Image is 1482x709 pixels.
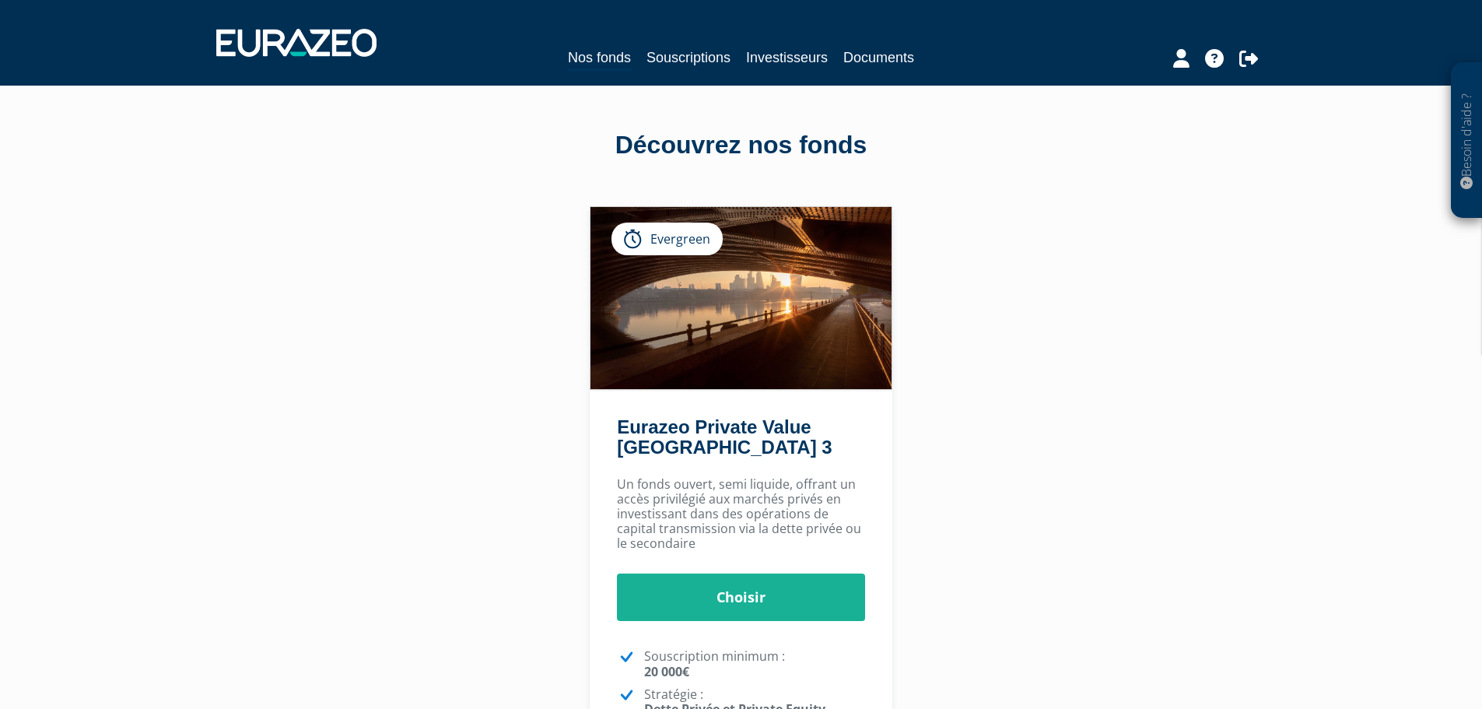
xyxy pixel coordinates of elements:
img: 1732889491-logotype_eurazeo_blanc_rvb.png [216,29,377,57]
p: Souscription minimum : [644,649,865,679]
div: Evergreen [611,223,723,255]
p: Besoin d'aide ? [1458,71,1476,211]
div: Découvrez nos fonds [298,128,1185,163]
a: Souscriptions [646,47,730,68]
a: Choisir [617,574,865,622]
a: Documents [843,47,914,68]
p: Un fonds ouvert, semi liquide, offrant un accès privilégié aux marchés privés en investissant dan... [617,477,865,552]
a: Eurazeo Private Value [GEOGRAPHIC_DATA] 3 [617,416,832,458]
img: Eurazeo Private Value Europe 3 [590,207,892,389]
a: Investisseurs [746,47,828,68]
strong: 20 000€ [644,663,689,680]
a: Nos fonds [568,47,631,71]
